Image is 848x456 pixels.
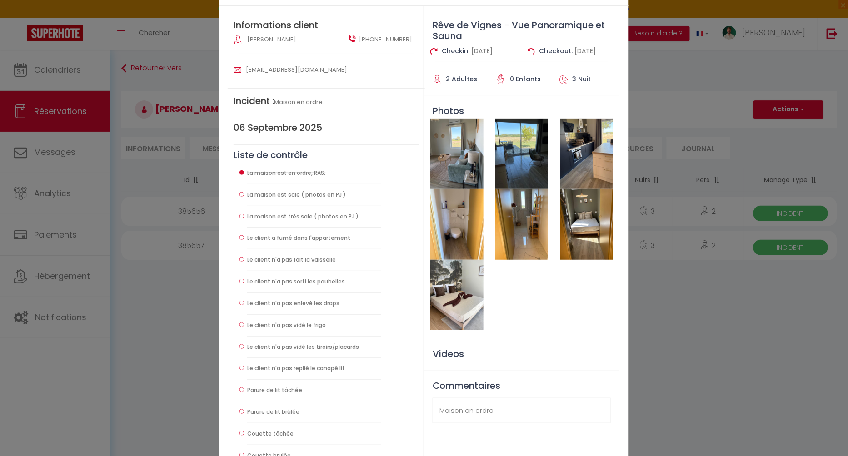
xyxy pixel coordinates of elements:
[510,74,541,84] span: 0 Enfants
[274,98,324,106] span: Maison en ordre.
[234,149,419,160] h3: Liste de contrôle
[574,46,596,55] span: [DATE]
[247,249,381,271] li: Le client n'a pas fait la vaisselle
[433,380,611,391] h3: Commentaires
[247,401,381,423] li: Parure de lit brûlée
[528,48,535,55] img: check out
[247,228,381,249] li: Le client a fumé dans l'appartement
[234,66,241,74] img: user
[247,358,381,380] li: Le client n'a pas replié le canapé lit
[247,35,296,44] span: [PERSON_NAME]
[7,4,35,31] button: Ouvrir le widget de chat LiveChat
[349,35,356,42] img: user
[430,48,438,55] img: check in
[442,46,469,55] span: Checkin:
[471,46,493,55] span: [DATE]
[433,398,611,423] div: Maison en ordre.
[247,423,381,445] li: Couette tâchée
[424,348,619,359] h3: Videos
[446,74,477,84] span: 2 Adultes
[246,65,347,74] span: [EMAIL_ADDRESS][DOMAIN_NAME]
[234,20,419,30] h2: Informations client
[234,95,419,106] h4: Incident :
[247,337,381,358] li: Le client n'a pas vidé les tiroirs/placards
[247,315,381,337] li: Le client n'a pas vidé le frigo
[573,74,591,84] span: 3 Nuit
[359,35,412,44] span: [PHONE_NUMBER]
[424,20,619,41] h3: Rêve de Vignes - Vue Panoramique et Sauna
[247,184,381,206] li: La maison est sale ( photos en PJ )
[247,206,381,228] li: La maison est très sale ( photos en PJ )
[539,46,573,55] span: Checkout:
[424,105,619,116] h3: Photos
[247,163,381,184] li: La maison est en ordre, RAS.
[247,271,381,293] li: Le client n'a pas sorti les poubelles
[247,293,381,315] li: Le client n'a pas enlevé les draps
[234,122,419,133] h2: 06 Septembre 2025
[247,380,381,401] li: Parure de lit tâchée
